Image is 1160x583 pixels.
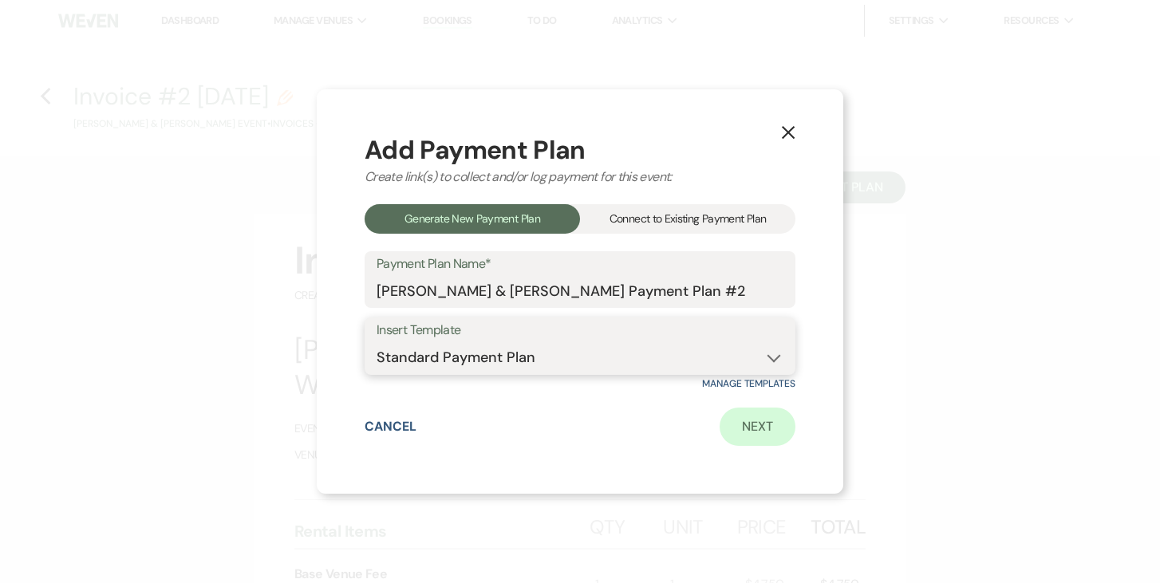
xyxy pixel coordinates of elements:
label: Insert Template [377,319,783,342]
div: Create link(s) to collect and/or log payment for this event: [365,167,795,187]
div: Add Payment Plan [365,137,795,163]
div: Connect to Existing Payment Plan [580,204,795,234]
div: Generate New Payment Plan [365,204,580,234]
label: Payment Plan Name* [377,253,783,276]
button: Cancel [365,420,416,433]
a: Manage Templates [702,377,795,390]
a: Next [720,408,795,446]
